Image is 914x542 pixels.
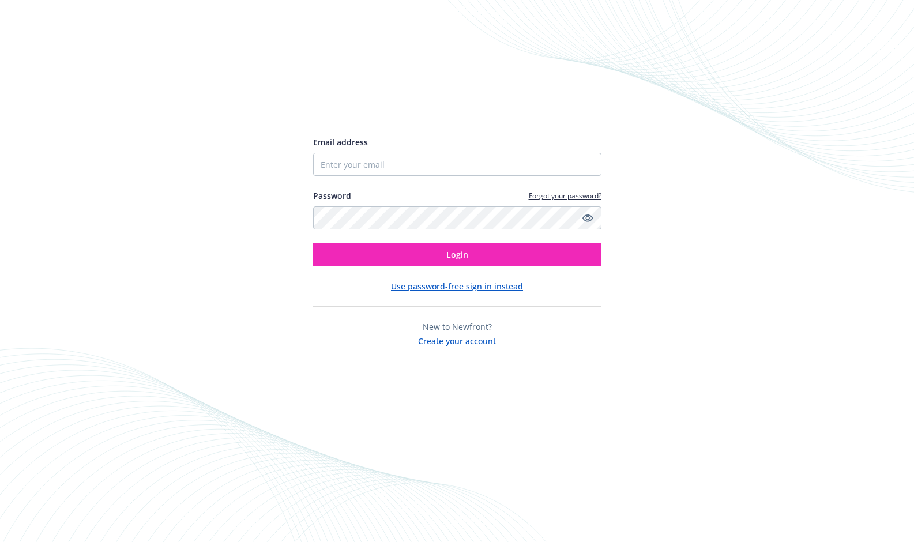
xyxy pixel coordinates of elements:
button: Use password-free sign in instead [391,280,523,292]
button: Create your account [418,333,496,347]
input: Enter your email [313,153,601,176]
span: New to Newfront? [423,321,492,332]
img: Newfront logo [313,95,422,115]
span: Email address [313,137,368,148]
label: Password [313,190,351,202]
button: Login [313,243,601,266]
span: Login [446,249,468,260]
a: Show password [581,211,595,225]
input: Enter your password [313,206,601,229]
a: Forgot your password? [529,191,601,201]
